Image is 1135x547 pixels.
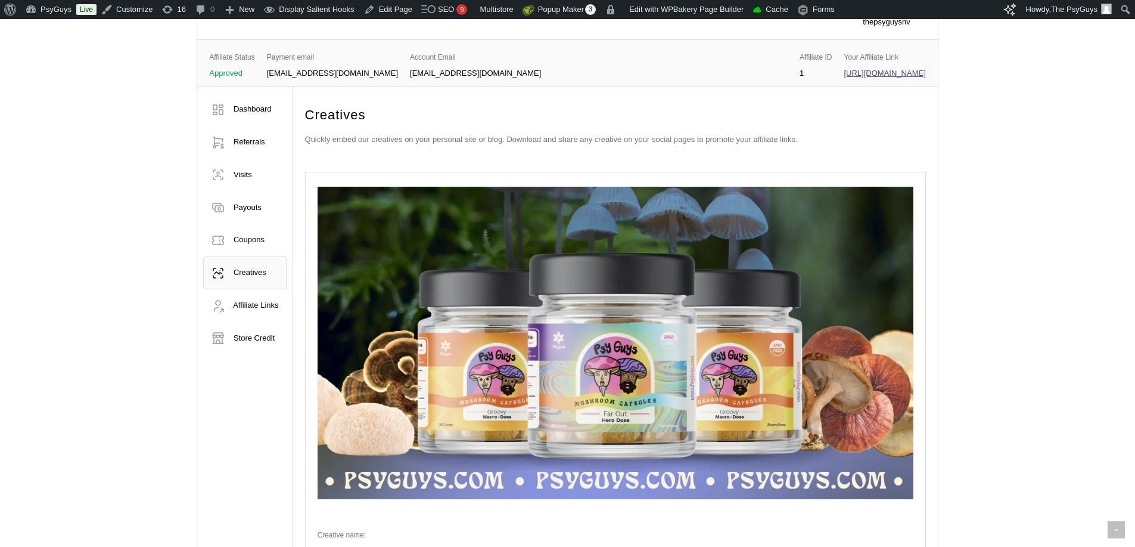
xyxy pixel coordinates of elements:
[234,268,266,277] span: Creatives
[1108,521,1125,539] a: Back to top
[844,49,926,66] span: Your Affiliate Link
[1051,5,1097,14] span: The PsyGuys
[203,322,286,355] a: Store Credit
[267,49,398,66] span: Payment email
[318,531,366,539] span: Creative name:
[203,289,286,322] a: Affiliate Links
[456,4,467,15] div: 9
[203,224,286,256] a: Coupons
[203,93,286,126] a: Dashboard
[233,301,278,310] span: Affiliate Links
[209,69,255,78] p: Approved
[209,49,255,66] span: Affiliate Status
[234,203,262,212] span: Payouts
[318,187,913,499] img: Buy Legal Magic Mushroom Capsules at PsyGuys
[800,49,832,66] span: Affiliate ID
[234,104,272,113] span: Dashboard
[863,14,910,31] div: thepsyguysnv
[203,159,286,191] a: Visits
[234,333,275,342] span: Store Credit
[800,69,832,78] p: 1
[203,126,286,159] a: Referrals
[410,69,541,78] p: [EMAIL_ADDRESS][DOMAIN_NAME]
[410,49,541,66] span: Account Email
[844,69,926,78] a: [URL][DOMAIN_NAME]
[305,102,926,128] h2: Creatives
[305,131,926,160] p: Quickly embed our creatives on your personal site or blog. Download and share any creative on you...
[234,235,265,244] span: Coupons
[318,501,913,510] a: Buy Legal Magic Mushroom Capsules at PsyGuys
[234,137,265,146] span: Referrals
[203,191,286,224] a: Payouts
[234,170,252,179] span: Visits
[267,69,398,78] p: [EMAIL_ADDRESS][DOMAIN_NAME]
[76,4,97,15] a: Live
[203,256,286,289] a: Creatives
[1101,4,1112,14] img: Avatar photo
[585,4,596,15] span: 3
